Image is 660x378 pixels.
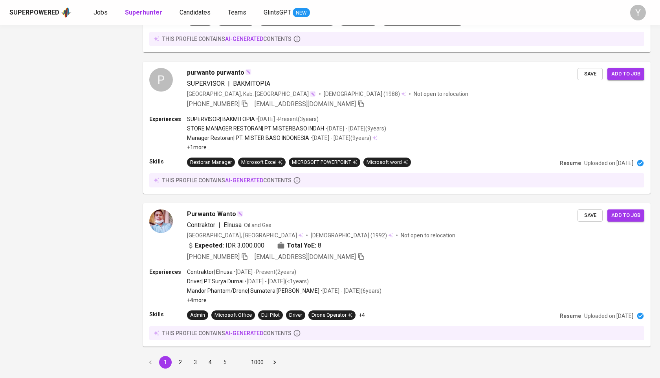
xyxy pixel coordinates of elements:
img: magic_wand.svg [245,69,251,75]
p: Not open to relocation [414,90,468,98]
a: Purwanto WantoContraktor|ElnusaOil and Gas[GEOGRAPHIC_DATA], [GEOGRAPHIC_DATA][DEMOGRAPHIC_DATA] ... [143,203,651,347]
span: AI-generated [225,330,263,336]
p: Skills [149,310,187,318]
p: STORE MANAGER RESTORAN | PT MISTERBASO INDAH [187,125,324,132]
span: Candidates [180,9,211,16]
span: [DEMOGRAPHIC_DATA] [324,90,383,98]
button: Go to page 3 [189,356,202,369]
p: Contraktor | Elnusa [187,268,233,276]
p: • [DATE] - Present ( 2 years ) [233,268,296,276]
p: Not open to relocation [401,231,455,239]
span: Add to job [611,211,640,220]
img: magic_wand.svg [310,91,316,97]
p: • [DATE] - [DATE] ( <1 years ) [244,277,309,285]
a: Superpoweredapp logo [9,7,71,18]
span: Oil and Gas [244,222,271,228]
nav: pagination navigation [143,356,282,369]
p: +4 [359,311,365,319]
p: • [DATE] - [DATE] ( 6 years ) [319,287,381,295]
p: Manager Restoran | PT. MISTER BASO INDONESIA [187,134,309,142]
span: Save [581,211,599,220]
p: • [DATE] - Present ( 3 years ) [255,115,319,123]
div: DJI Pilot [261,312,280,319]
span: Teams [228,9,246,16]
span: NEW [293,9,310,17]
div: Superpowered [9,8,59,17]
div: Drone Operator [312,312,352,319]
div: … [234,358,246,366]
div: IDR 3.000.000 [187,241,264,250]
span: [DEMOGRAPHIC_DATA] [311,231,370,239]
p: this profile contains contents [162,35,291,43]
p: this profile contains contents [162,176,291,184]
img: fa3d06cf397e612c832aae4c4213d6db.jpg [149,209,173,233]
span: 8 [318,241,321,250]
div: Restoran Manager [190,159,232,166]
div: (1992) [311,231,393,239]
a: Ppurwanto purwantoSUPERVISOR|BAKMITOPIA[GEOGRAPHIC_DATA], Kab. [GEOGRAPHIC_DATA][DEMOGRAPHIC_DATA... [143,62,651,194]
p: Resume [560,312,581,320]
a: Candidates [180,8,212,18]
span: purwanto purwanto [187,68,244,77]
button: Save [577,209,603,222]
p: +1 more ... [187,143,386,151]
p: Resume [560,159,581,167]
span: AI-generated [225,36,263,42]
button: page 1 [159,356,172,369]
button: Go to page 2 [174,356,187,369]
a: GlintsGPT NEW [264,8,310,18]
span: [EMAIL_ADDRESS][DOMAIN_NAME] [255,100,356,108]
span: Elnusa [224,221,242,229]
a: Superhunter [125,8,164,18]
p: Uploaded on [DATE] [584,159,633,167]
p: • [DATE] - [DATE] ( 9 years ) [324,125,386,132]
p: +4 more ... [187,296,381,304]
p: this profile contains contents [162,329,291,337]
img: app logo [61,7,71,18]
span: BAKMITOPIA [233,80,270,87]
button: Add to job [607,209,644,222]
div: Microsoft word [367,159,408,166]
b: Superhunter [125,9,162,16]
div: (1988) [324,90,406,98]
span: Save [581,70,599,79]
a: Teams [228,8,248,18]
div: Microsoft Excel [241,159,282,166]
b: Expected: [195,241,224,250]
p: Experiences [149,268,187,276]
p: Experiences [149,115,187,123]
span: | [228,79,230,88]
button: Go to page 5 [219,356,231,369]
p: SUPERVISOR | BAKMITOPIA [187,115,255,123]
div: Y [630,5,646,20]
div: MICROSOFT POWERPOINT [292,159,357,166]
span: AI-generated [225,177,263,183]
span: Jobs [93,9,108,16]
a: Jobs [93,8,109,18]
button: Save [577,68,603,80]
div: [GEOGRAPHIC_DATA], Kab. [GEOGRAPHIC_DATA] [187,90,316,98]
span: Contraktor [187,221,215,229]
button: Add to job [607,68,644,80]
div: Driver [289,312,302,319]
div: Admin [190,312,205,319]
span: Purwanto Wanto [187,209,236,219]
span: Add to job [611,70,640,79]
p: Uploaded on [DATE] [584,312,633,320]
button: Go to next page [268,356,281,369]
button: Go to page 1000 [249,356,266,369]
b: Total YoE: [287,241,316,250]
span: GlintsGPT [264,9,291,16]
span: [PHONE_NUMBER] [187,100,240,108]
img: magic_wand.svg [237,211,243,217]
div: Microsoft Office [214,312,252,319]
p: • [DATE] - [DATE] ( 9 years ) [309,134,371,142]
span: SUPERVISOR [187,80,225,87]
div: [GEOGRAPHIC_DATA], [GEOGRAPHIC_DATA] [187,231,303,239]
p: Mandor Phantom/Drone | Sumatera [PERSON_NAME] [187,287,319,295]
div: P [149,68,173,92]
button: Go to page 4 [204,356,216,369]
span: [PHONE_NUMBER] [187,253,240,261]
p: Driver | PT.Surya Dumai [187,277,244,285]
span: | [218,220,220,230]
